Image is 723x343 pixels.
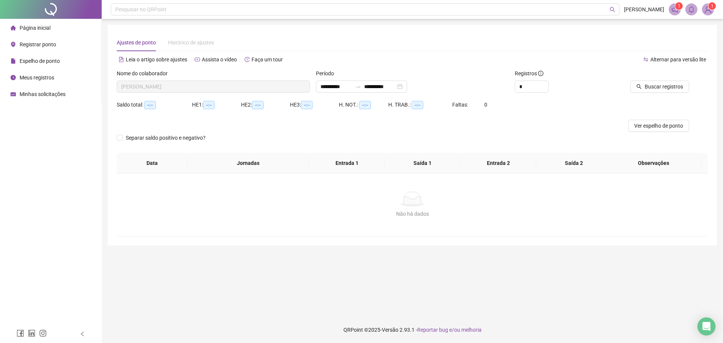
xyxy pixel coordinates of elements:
th: Jornadas [187,153,309,174]
button: Ver espelho de ponto [628,120,689,132]
span: JOAB ALMEIDA DA SILVA [121,81,305,92]
span: swap-right [355,84,361,90]
span: Observações [612,159,696,167]
span: Assista o vídeo [202,56,237,63]
span: left [80,331,85,337]
span: Separar saldo positivo e negativo? [123,134,209,142]
span: Versão [382,327,398,333]
div: HE 1: [192,101,241,109]
span: Registros [515,69,543,78]
sup: 1 [675,2,683,10]
span: --:-- [203,101,215,109]
span: Faça um tour [252,56,283,63]
div: Open Intercom Messenger [697,317,715,335]
span: Registrar ponto [20,41,56,47]
span: 1 [711,3,714,9]
span: Buscar registros [645,82,683,91]
span: Alternar para versão lite [650,56,706,63]
th: Saída 1 [385,153,461,174]
span: environment [11,42,16,47]
span: Histórico de ajustes [168,40,214,46]
div: Não há dados [126,210,699,218]
span: --:-- [412,101,423,109]
span: instagram [39,329,47,337]
div: HE 3: [290,101,339,109]
span: facebook [17,329,24,337]
img: 83313 [702,4,714,15]
span: search [636,84,642,89]
span: --:-- [252,101,264,109]
span: youtube [195,57,200,62]
div: H. NOT.: [339,101,388,109]
span: schedule [11,91,16,97]
span: --:-- [301,101,313,109]
span: Meus registros [20,75,54,81]
label: Nome do colaborador [117,69,172,78]
div: HE 2: [241,101,290,109]
span: info-circle [538,71,543,76]
span: Faltas: [452,102,469,108]
span: home [11,25,16,30]
span: 1 [678,3,680,9]
th: Entrada 2 [461,153,536,174]
span: to [355,84,361,90]
th: Data [117,153,187,174]
th: Entrada 1 [309,153,385,174]
span: --:-- [359,101,371,109]
th: Observações [606,153,702,174]
span: 0 [484,102,487,108]
sup: Atualize o seu contato no menu Meus Dados [708,2,716,10]
span: notification [671,6,678,13]
span: Ajustes de ponto [117,40,156,46]
span: --:-- [144,101,156,109]
span: linkedin [28,329,35,337]
span: [PERSON_NAME] [624,5,664,14]
span: history [244,57,250,62]
span: Ver espelho de ponto [634,122,683,130]
label: Período [316,69,339,78]
span: file-text [119,57,124,62]
span: Leia o artigo sobre ajustes [126,56,187,63]
div: Saldo total: [117,101,192,109]
span: swap [643,57,648,62]
span: bell [688,6,695,13]
footer: QRPoint © 2025 - 2.93.1 - [102,317,723,343]
th: Saída 2 [536,153,612,174]
div: H. TRAB.: [388,101,452,109]
span: Página inicial [20,25,50,31]
span: clock-circle [11,75,16,80]
span: Espelho de ponto [20,58,60,64]
button: Buscar registros [630,81,689,93]
span: Minhas solicitações [20,91,66,97]
span: Reportar bug e/ou melhoria [417,327,482,333]
span: file [11,58,16,64]
span: search [610,7,615,12]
